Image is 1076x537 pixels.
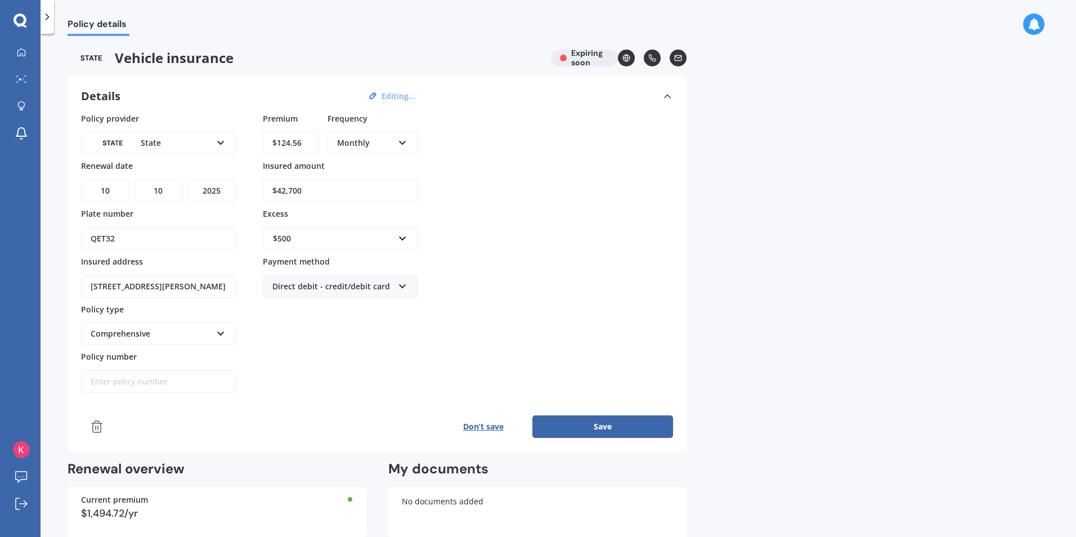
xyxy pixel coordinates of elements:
span: Vehicle insurance [68,50,542,66]
span: Excess [263,208,288,219]
div: Monthly [337,137,393,149]
span: Renewal date [81,160,133,171]
h2: My documents [388,460,488,478]
span: Policy details [68,19,129,34]
button: Save [532,415,673,438]
img: ACg8ocJjBdN8-VivRHBRU2sgidWMHqcWcUMoAMkyEs-i9V7rO0amGg=s96-c [13,441,30,458]
h2: Renewal overview [68,460,366,478]
span: Premium [263,113,298,123]
input: Enter address [81,275,236,298]
span: Frequency [328,113,367,123]
button: Editing... [378,91,419,101]
span: Policy provider [81,113,139,123]
input: Enter policy number [81,370,236,393]
div: $500 [273,232,394,245]
div: Direct debit - credit/debit card [272,280,393,293]
img: State-text-1.webp [91,135,134,151]
div: $1,494.72/yr [81,508,352,518]
div: Current premium [81,496,352,504]
span: Insured address [81,256,143,267]
div: State [91,137,212,149]
input: Enter plate number [81,227,236,250]
h3: Details [81,89,120,104]
img: State-text-1.webp [68,50,115,66]
span: Payment method [263,256,330,267]
span: Policy number [81,351,137,362]
div: Comprehensive [91,328,212,340]
input: Enter amount [263,180,418,202]
input: Enter amount [263,132,319,154]
span: Insured amount [263,160,325,171]
span: Policy type [81,303,124,314]
span: Plate number [81,208,133,219]
button: Don’t save [434,415,532,438]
